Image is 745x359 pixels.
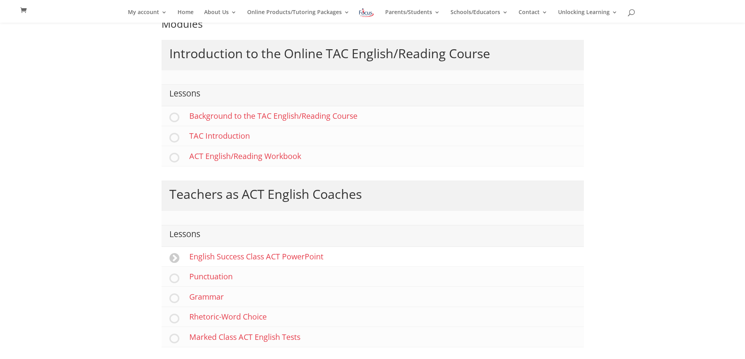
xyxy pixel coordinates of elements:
a: Home [178,9,194,23]
a: Grammar [162,287,584,307]
h3: Lessons [169,230,200,242]
a: ACT English/Reading Workbook [162,146,584,166]
a: Background to the TAC English/Reading Course [162,106,584,126]
a: Marked Class ACT English Tests [162,327,584,347]
a: Rhetoric-Word Choice [162,307,584,327]
a: About Us [204,9,237,23]
a: Unlocking Learning [558,9,618,23]
a: Online Products/Tutoring Packages [247,9,350,23]
img: Focus on Learning [358,7,375,18]
a: Parents/Students [385,9,440,23]
a: TAC Introduction [162,126,584,146]
h2: Introduction to the Online TAC English/Reading Course [169,47,490,63]
a: Punctuation [162,267,584,287]
a: My account [128,9,167,23]
h2: Teachers as ACT English Coaches [169,188,362,204]
a: English Success Class ACT PowerPoint [162,247,584,267]
a: Contact [519,9,548,23]
h2: Modules [162,19,584,33]
h3: Lessons [169,89,200,102]
a: Schools/Educators [451,9,508,23]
